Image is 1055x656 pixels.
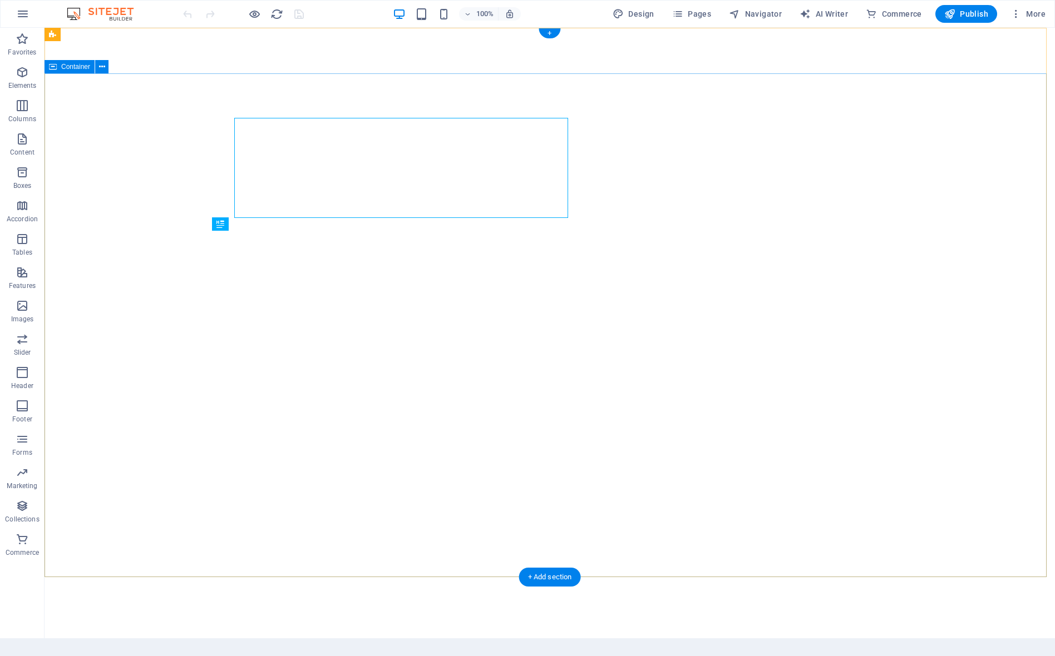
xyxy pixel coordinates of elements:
[270,7,283,21] button: reload
[61,63,90,70] span: Container
[608,5,659,23] button: Design
[944,8,988,19] span: Publish
[613,8,654,19] span: Design
[800,8,848,19] span: AI Writer
[1010,8,1046,19] span: More
[14,348,31,357] p: Slider
[7,481,37,490] p: Marketing
[795,5,852,23] button: AI Writer
[519,568,581,587] div: + Add section
[9,281,36,290] p: Features
[10,148,34,157] p: Content
[459,7,499,21] button: 100%
[476,7,494,21] h6: 100%
[861,5,926,23] button: Commerce
[672,8,711,19] span: Pages
[6,548,39,557] p: Commerce
[270,8,283,21] i: Reload page
[608,5,659,23] div: Design (Ctrl+Alt+Y)
[12,415,32,424] p: Footer
[8,48,36,57] p: Favorites
[8,81,37,90] p: Elements
[1006,5,1050,23] button: More
[12,248,32,257] p: Tables
[12,448,32,457] p: Forms
[5,515,39,524] p: Collections
[668,5,716,23] button: Pages
[866,8,922,19] span: Commerce
[505,9,515,19] i: On resize automatically adjust zoom level to fit chosen device.
[935,5,997,23] button: Publish
[64,7,147,21] img: Editor Logo
[724,5,786,23] button: Navigator
[7,215,38,223] p: Accordion
[729,8,782,19] span: Navigator
[11,315,34,324] p: Images
[248,7,261,21] button: Click here to leave preview mode and continue editing
[8,115,36,123] p: Columns
[13,181,32,190] p: Boxes
[11,381,33,390] p: Header
[539,28,560,38] div: +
